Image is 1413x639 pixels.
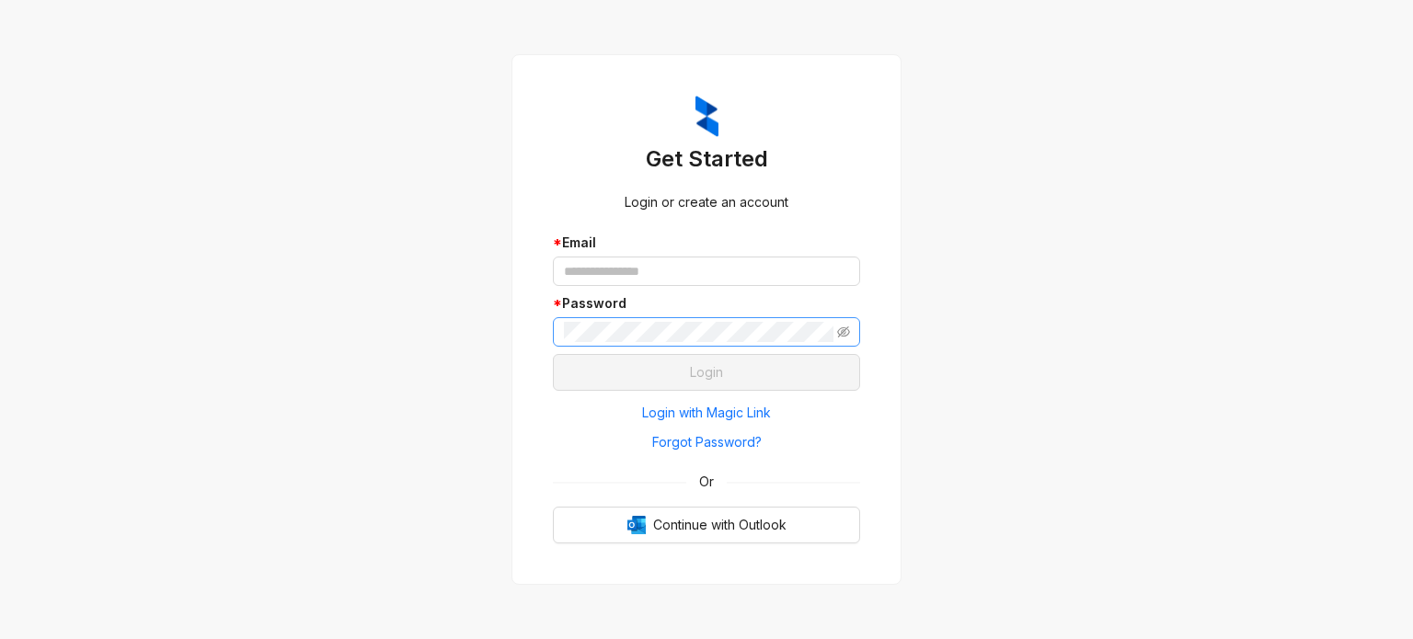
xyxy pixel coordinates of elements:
[653,515,787,535] span: Continue with Outlook
[553,192,860,212] div: Login or create an account
[652,432,762,452] span: Forgot Password?
[686,472,727,492] span: Or
[837,325,850,338] span: eye-invisible
[553,144,860,174] h3: Get Started
[553,293,860,314] div: Password
[553,428,860,457] button: Forgot Password?
[553,233,860,253] div: Email
[695,96,718,138] img: ZumaIcon
[627,516,646,534] img: Outlook
[642,403,771,423] span: Login with Magic Link
[553,398,860,428] button: Login with Magic Link
[553,507,860,543] button: OutlookContinue with Outlook
[553,354,860,391] button: Login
